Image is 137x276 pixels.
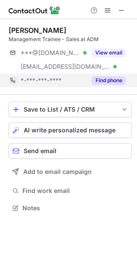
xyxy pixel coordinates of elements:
button: Reveal Button [92,76,126,85]
button: save-profile-one-click [9,102,132,117]
span: Find work email [22,187,128,195]
button: Notes [9,202,132,214]
span: [EMAIL_ADDRESS][DOMAIN_NAME] [21,63,110,71]
span: ***@[DOMAIN_NAME] [21,49,80,57]
button: Reveal Button [92,48,126,57]
div: [PERSON_NAME] [9,26,66,35]
img: ContactOut v5.3.10 [9,5,60,16]
div: Save to List / ATS / CRM [24,106,117,113]
div: Management Trainee - Sales at ADM [9,35,132,43]
button: Add to email campaign [9,164,132,180]
span: AI write personalized message [24,127,115,134]
span: Send email [24,148,56,154]
button: Send email [9,143,132,159]
button: Find work email [9,185,132,197]
span: Notes [22,204,128,212]
span: Add to email campaign [23,168,92,175]
button: AI write personalized message [9,122,132,138]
